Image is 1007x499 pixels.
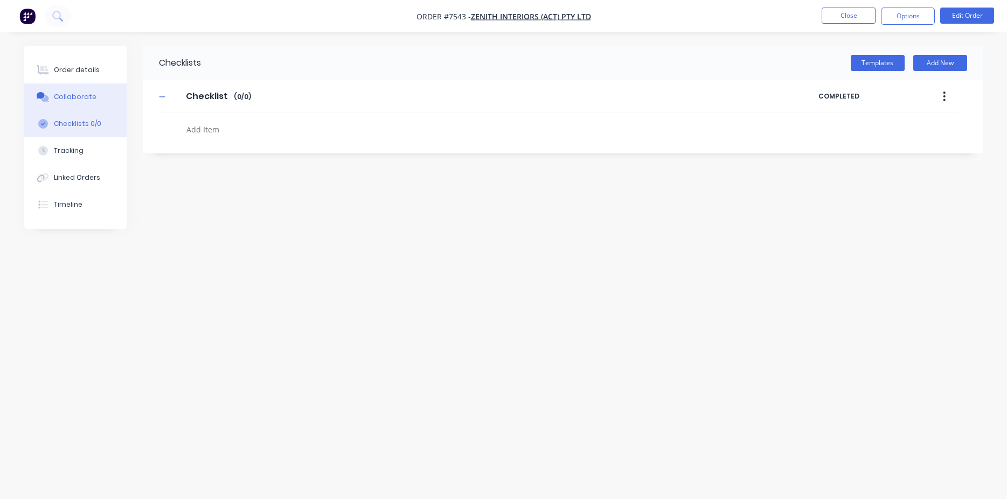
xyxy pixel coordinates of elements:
[54,92,96,102] div: Collaborate
[24,164,127,191] button: Linked Orders
[881,8,935,25] button: Options
[54,119,101,129] div: Checklists 0/0
[234,92,251,102] span: ( 0 / 0 )
[851,55,905,71] button: Templates
[24,137,127,164] button: Tracking
[54,146,84,156] div: Tracking
[24,57,127,83] button: Order details
[143,46,201,80] div: Checklists
[471,11,591,22] a: Zenith Interiors (ACT) Pty Ltd
[24,191,127,218] button: Timeline
[54,173,100,182] div: Linked Orders
[54,65,100,75] div: Order details
[416,11,471,22] span: Order #7543 -
[24,83,127,110] button: Collaborate
[818,92,910,101] span: COMPLETED
[913,55,967,71] button: Add New
[19,8,36,24] img: Factory
[179,88,234,104] input: Enter Checklist name
[822,8,876,24] button: Close
[24,110,127,137] button: Checklists 0/0
[940,8,994,24] button: Edit Order
[54,200,82,209] div: Timeline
